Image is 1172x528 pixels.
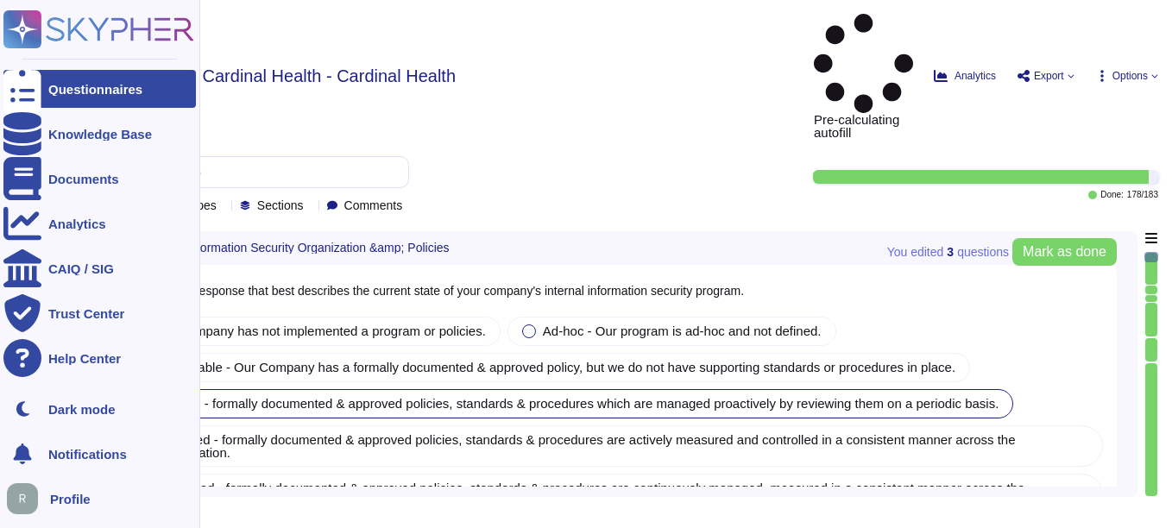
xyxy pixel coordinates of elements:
[543,324,822,338] span: Ad-hoc - Our program is ad-hoc and not defined.
[1023,245,1106,259] span: Mark as done
[68,157,408,187] input: Search by keywords
[934,69,996,83] button: Analytics
[156,481,1024,508] span: Optimized - formally documented & approved policies, standards & procedures are continuously mana...
[48,217,106,230] div: Analytics
[1112,71,1148,81] span: Options
[1012,238,1117,266] button: Mark as done
[3,115,196,153] a: Knowledge Base
[48,83,142,96] div: Questionnaires
[344,199,403,211] span: Comments
[156,396,999,411] span: Defined - formally documented & approved policies, standards & procedures which are managed proac...
[48,403,116,416] div: Dark mode
[257,199,304,211] span: Sections
[3,204,196,242] a: Analytics
[203,67,456,85] span: Cardinal Health - Cardinal Health
[48,307,124,320] div: Trust Center
[955,71,996,81] span: Analytics
[1127,191,1158,199] span: 178 / 183
[48,128,152,141] div: Knowledge Base
[138,284,744,298] span: Select the response that best describes the current state of your company's internal information ...
[947,246,954,258] b: 3
[48,448,127,461] span: Notifications
[48,262,114,275] div: CAIQ / SIG
[50,493,91,506] span: Profile
[3,480,50,518] button: user
[3,70,196,108] a: Questionnaires
[3,294,196,332] a: Trust Center
[814,14,913,139] span: Pre-calculating autofill
[156,324,486,338] span: Our company has not implemented a program or policies.
[48,173,119,185] div: Documents
[48,352,121,365] div: Help Center
[1100,191,1124,199] span: Done:
[3,339,196,377] a: Help Center
[1034,71,1064,81] span: Export
[3,249,196,287] a: CAIQ / SIG
[156,360,955,374] span: Repeatable - Our Company has a formally documented & approved policy, but we do not have supporti...
[172,242,449,254] span: A. Information Security Organization &amp; Policies
[887,246,1009,258] span: You edited question s
[7,483,38,514] img: user
[3,160,196,198] a: Documents
[156,432,1016,460] span: Managed - formally documented & approved policies, standards & procedures are actively measured a...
